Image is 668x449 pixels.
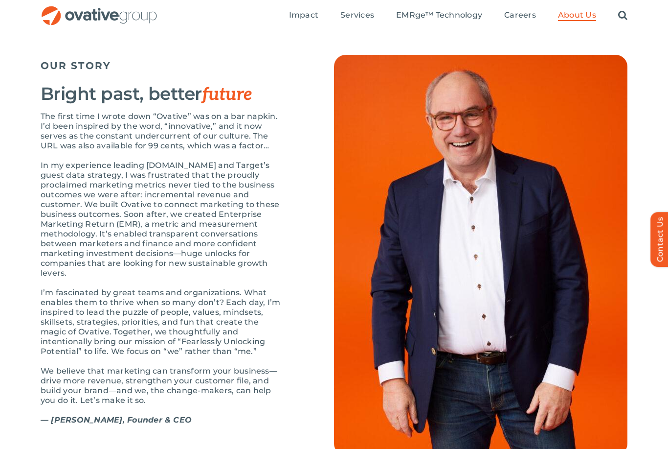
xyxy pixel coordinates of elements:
[558,10,596,21] a: About Us
[41,161,285,278] p: In my experience leading [DOMAIN_NAME] and Target’s guest data strategy, I was frustrated that th...
[41,5,158,14] a: OG_Full_horizontal_RGB
[340,10,374,21] a: Services
[558,10,596,20] span: About Us
[202,84,252,105] span: future
[41,112,285,151] p: The first time I wrote down “Ovative” was on a bar napkin. I’d been inspired by the word, “innova...
[340,10,374,20] span: Services
[41,60,285,71] h5: OUR STORY
[504,10,536,20] span: Careers
[41,415,192,425] strong: — [PERSON_NAME], Founder & CEO
[504,10,536,21] a: Careers
[396,10,482,20] span: EMRge™ Technology
[289,10,318,21] a: Impact
[289,10,318,20] span: Impact
[618,10,627,21] a: Search
[41,366,285,405] p: We believe that marketing can transform your business—drive more revenue, strengthen your custome...
[41,288,285,356] p: I’m fascinated by great teams and organizations. What enables them to thrive when so many don’t? ...
[41,84,285,104] h3: Bright past, better
[396,10,482,21] a: EMRge™ Technology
